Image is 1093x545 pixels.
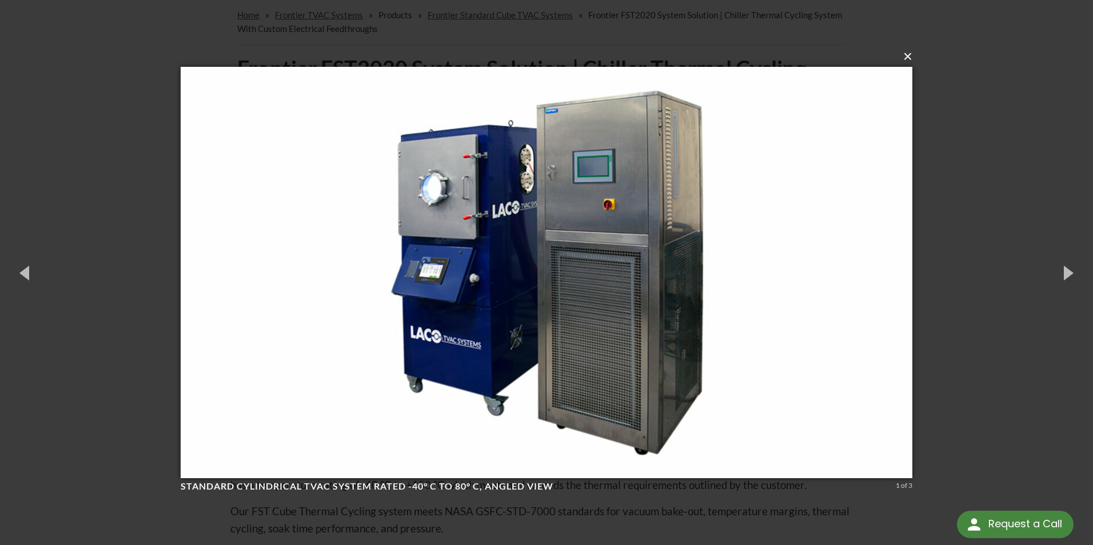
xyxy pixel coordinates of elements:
button: × [184,44,916,69]
div: Request a Call [988,511,1062,537]
div: Request a Call [957,511,1074,538]
img: STANDARD CYLINDRICAL TVAC SYSTEM RATED -40° C TO 80° C, angled view [181,44,912,501]
div: 1 of 3 [896,480,912,491]
h4: STANDARD CYLINDRICAL TVAC SYSTEM RATED -40° C TO 80° C, angled view [181,480,892,492]
img: round button [965,515,983,534]
button: Next (Right arrow key) [1042,241,1093,304]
